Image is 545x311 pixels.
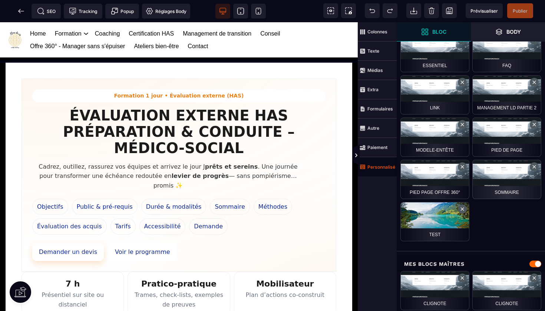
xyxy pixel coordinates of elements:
span: Publier [513,8,528,14]
a: Offre 360° - Manager sans s'épuiser [30,18,125,30]
a: Certification HAS [129,5,174,18]
a: Public & pré-requis [72,176,138,193]
span: Popup [111,7,134,15]
div: Mes blocs maîtres [397,257,545,271]
a: Demander un devis [32,221,104,239]
div: PIED PAGE OFFRE 360° [400,160,469,199]
span: Rétablir [383,3,397,18]
a: Contact [188,18,208,30]
p: Cadrez, outillez, rassurez vos équipes et arrivez le jour J . Une journée pour transformer une éc... [32,140,304,168]
div: Sommaire [472,160,541,199]
span: Formulaires [358,99,397,119]
div: Test [400,202,469,241]
div: clignote [472,271,541,310]
a: Formation [55,5,82,18]
b: Mobilisateur [256,257,314,266]
h1: ÉVALUATION EXTERNE HAS PRÉPARATION & CONDUITE – MÉDICO-SOCIAL [32,85,326,135]
a: Voir le programme [108,221,177,239]
div: Présentiel sur site ou distanciel [27,268,118,287]
strong: Extra [367,87,379,92]
a: Méthodes [254,176,292,193]
span: Réglages Body [146,7,186,15]
strong: Colonnes [367,29,387,34]
span: Favicon [142,4,190,19]
span: Métadata SEO [32,4,61,19]
div: MANAGEMENT LD PARTIE 2 [472,75,541,115]
span: Texte [358,42,397,61]
span: SEO [37,7,56,15]
strong: Autre [367,125,379,131]
span: Extra [358,80,397,99]
b: Pratico-pratique [141,257,217,266]
span: Médias [358,61,397,80]
span: Autre [358,119,397,138]
div: PIED DE PAGE [472,118,541,157]
b: prêts et sereins [205,141,258,148]
div: Essentiel [400,33,469,72]
a: Conseil [260,5,280,18]
div: Trames, check-lists, exemples de preuves [133,268,224,287]
div: link [400,75,469,115]
span: Nettoyage [424,3,439,18]
div: modele-entête [400,118,469,157]
strong: Médias [367,67,383,73]
span: Afficher les vues [397,145,404,167]
a: Tarifs [110,196,136,212]
a: Évaluation des acquis [32,196,107,212]
strong: Paiement [367,145,387,150]
a: Demande [189,196,228,212]
span: Code de suivi [64,4,102,19]
a: Sommaire [210,176,250,193]
b: levier de progrès [172,150,229,157]
a: Home [30,5,46,18]
span: Ouvrir les blocs [397,22,471,42]
span: Tracking [69,7,97,15]
img: https://sasu-fleur-de-vie.metaforma.io/home [6,9,24,26]
span: Enregistrer [442,3,457,18]
span: Enregistrer le contenu [507,3,533,18]
div: clignote [400,271,469,310]
strong: Texte [367,48,379,54]
strong: Bloc [432,29,446,34]
span: Paiement [358,138,397,157]
span: Capture d'écran [341,3,356,18]
span: Prévisualiser [470,8,498,14]
strong: Personnalisé [367,164,395,170]
a: Coaching [95,5,120,18]
span: Défaire [365,3,380,18]
span: Voir tablette [233,4,248,19]
div: Plan d’actions co-construit [240,268,331,278]
a: Durée & modalités [141,176,207,193]
strong: Body [506,29,521,34]
span: Aperçu [466,3,503,18]
a: Management de transition [183,5,251,18]
a: Accessibilité [139,196,186,212]
a: Objectifs [32,176,68,193]
span: Voir les composants [323,3,338,18]
span: Retour [14,4,29,19]
span: Voir bureau [215,4,230,19]
b: 7 h [66,257,80,266]
span: Créer une alerte modale [105,4,139,19]
div: faq [472,33,541,72]
span: Personnalisé [358,157,397,176]
nav: Plan de la page [32,176,326,212]
span: Colonnes [358,22,397,42]
span: Voir mobile [251,4,266,19]
a: Ateliers bien-être [134,18,179,30]
span: Importer [406,3,421,18]
strong: Formulaires [367,106,393,112]
span: Ouvrir les calques [471,22,545,42]
span: Formation 1 jour • Évaluation externe (HAS) [32,67,326,80]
